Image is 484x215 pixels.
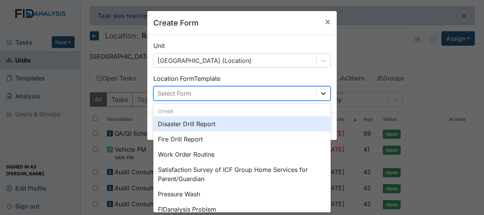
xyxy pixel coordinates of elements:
div: Satisfaction Survey of ICF Group Home Services for Parent/Guardian [153,162,331,186]
div: Disaster Drill Report [153,116,331,132]
label: Unit [153,41,165,50]
div: Other [153,108,331,115]
label: Location Form Template [153,74,220,83]
div: Pressure Wash [153,186,331,202]
div: [GEOGRAPHIC_DATA] (Location) [158,56,252,65]
span: × [325,16,331,27]
div: Fire Drill Report [153,132,331,147]
button: Close [318,11,337,32]
div: Work Order Routine [153,147,331,162]
div: Select Form [158,89,191,98]
h5: Create Form [153,17,199,29]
